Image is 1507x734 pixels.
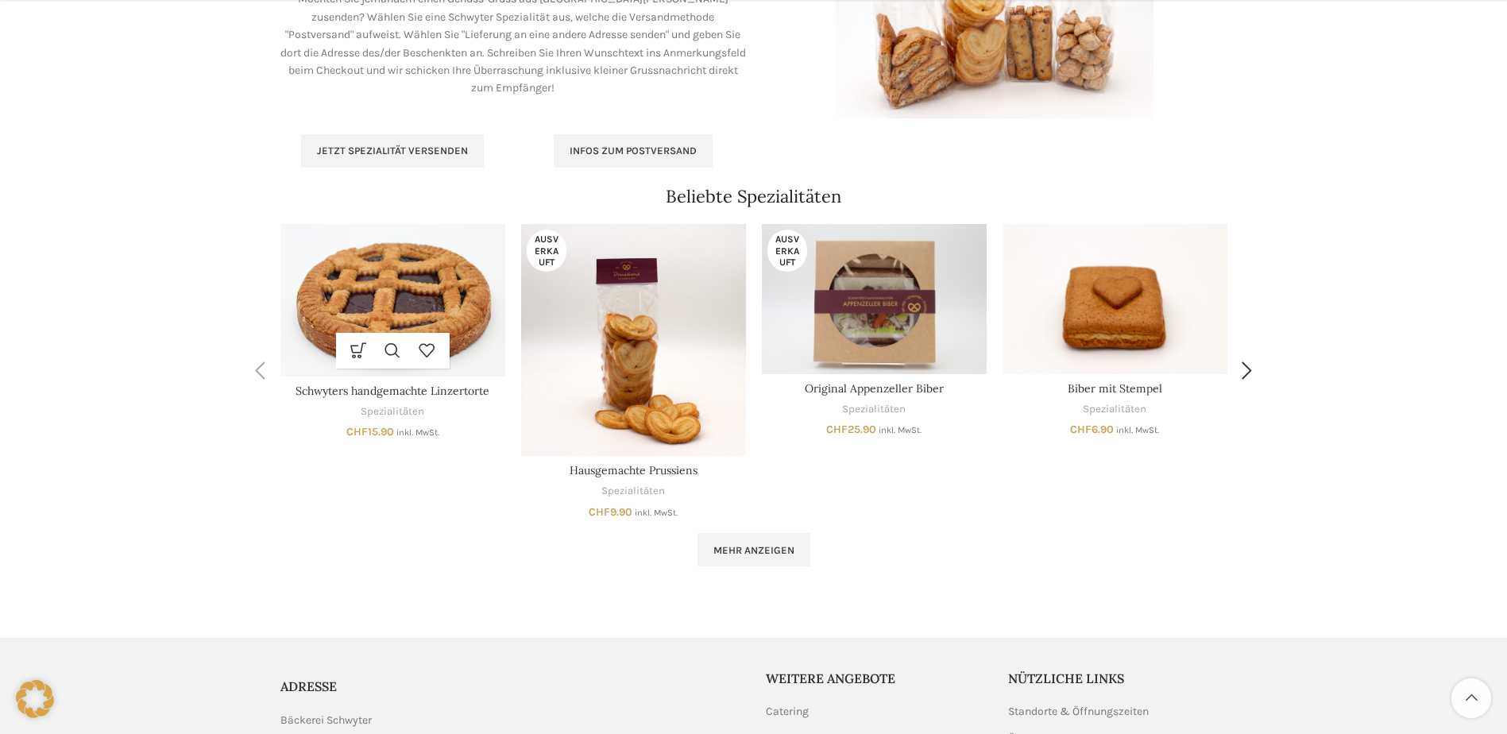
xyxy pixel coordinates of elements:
[346,425,394,438] bdi: 15.90
[666,184,841,209] h4: Beliebte Spezialitäten
[554,134,713,168] a: Infos zum Postversand
[361,404,424,419] a: Spezialitäten
[826,423,876,436] bdi: 25.90
[589,505,610,519] span: CHF
[826,423,848,436] span: CHF
[280,712,372,729] span: Bäckerei Schwyter
[697,533,810,566] a: Mehr anzeigen
[767,230,807,272] span: Ausverkauft
[570,463,697,477] a: Hausgemachte Prussiens
[1070,423,1114,436] bdi: 6.90
[296,384,489,398] a: Schwyters handgemachte Linzertorte
[1068,381,1162,396] a: Biber mit Stempel
[272,224,513,438] div: 1 / 13
[766,704,810,720] a: Catering
[280,224,505,376] a: Schwyters handgemachte Linzertorte
[346,425,368,438] span: CHF
[805,381,944,396] a: Original Appenzeller Biber
[713,544,794,557] span: Mehr anzeigen
[1003,224,1227,374] a: Biber mit Stempel
[521,224,746,456] a: Hausgemachte Prussiens
[1116,425,1159,435] small: inkl. MwSt.
[995,224,1235,435] div: 4 / 13
[1008,670,1227,687] h5: Nützliche Links
[842,402,906,417] a: Spezialitäten
[570,145,697,157] span: Infos zum Postversand
[635,508,678,518] small: inkl. MwSt.
[762,224,987,374] a: Original Appenzeller Biber
[754,224,995,435] div: 3 / 13
[280,678,337,694] span: ADRESSE
[301,134,484,168] a: Jetzt Spezialität versenden
[766,670,985,687] h5: Weitere Angebote
[376,333,410,369] a: Schnellansicht
[589,505,632,519] bdi: 9.90
[879,425,922,435] small: inkl. MwSt.
[601,484,665,499] a: Spezialitäten
[342,333,376,369] a: In den Warenkorb legen: „Schwyters handgemachte Linzertorte“
[1070,423,1092,436] span: CHF
[513,224,754,517] div: 2 / 13
[1008,704,1150,720] a: Standorte & Öffnungszeiten
[1451,678,1491,718] a: Scroll to top button
[527,230,566,272] span: Ausverkauft
[317,145,468,157] span: Jetzt Spezialität versenden
[241,351,280,391] div: Previous slide
[396,427,439,438] small: inkl. MwSt.
[1083,402,1146,417] a: Spezialitäten
[1227,351,1267,391] div: Next slide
